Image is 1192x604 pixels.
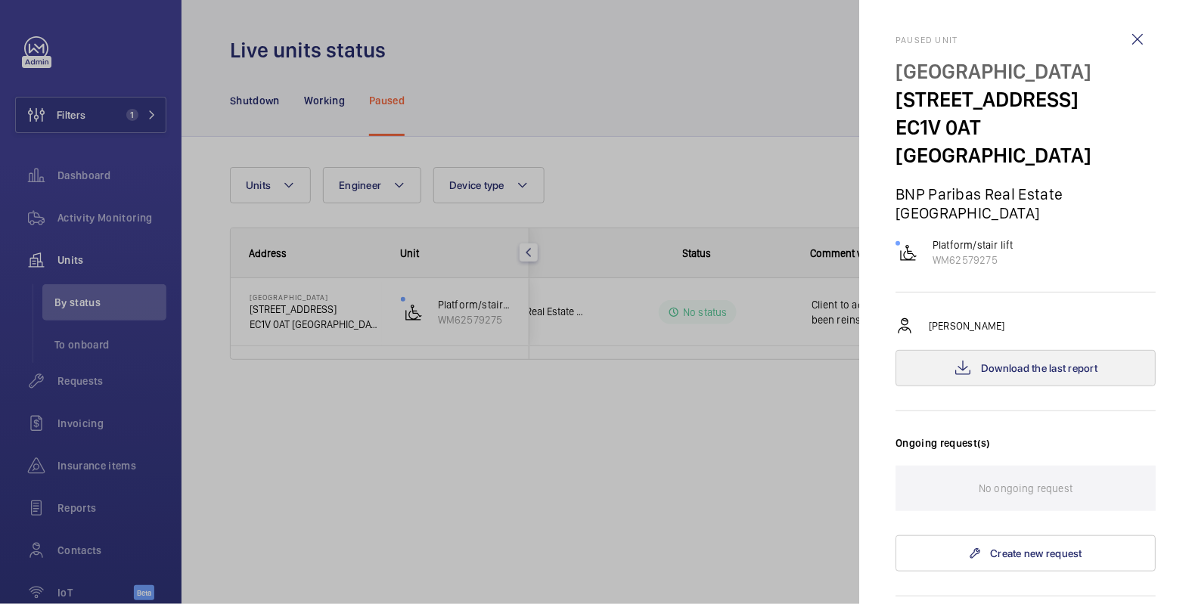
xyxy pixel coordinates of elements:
[896,113,1156,169] p: EC1V 0AT [GEOGRAPHIC_DATA]
[899,243,917,262] img: platform_lift.svg
[896,184,1156,222] p: BNP Paribas Real Estate [GEOGRAPHIC_DATA]
[896,35,1156,45] h2: Paused unit
[933,252,1013,268] p: WM62579275
[896,57,1156,85] p: [GEOGRAPHIC_DATA]
[981,362,1097,374] span: Download the last report
[979,466,1072,511] p: No ongoing request
[896,85,1156,113] p: [STREET_ADDRESS]
[896,435,1156,466] h3: Ongoing request(s)
[896,350,1156,386] button: Download the last report
[896,535,1156,571] a: Create new request
[933,237,1013,252] p: Platform/stair lift
[929,318,1004,333] p: [PERSON_NAME]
